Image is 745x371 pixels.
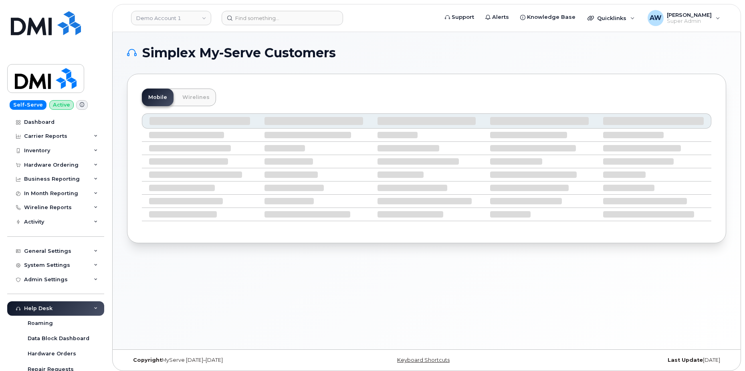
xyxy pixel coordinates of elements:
div: MyServe [DATE]–[DATE] [127,357,327,363]
a: Wirelines [176,89,216,106]
a: Keyboard Shortcuts [397,357,450,363]
strong: Last Update [668,357,703,363]
a: Mobile [142,89,174,106]
div: [DATE] [527,357,726,363]
strong: Copyright [133,357,162,363]
span: Simplex My-Serve Customers [142,47,336,59]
